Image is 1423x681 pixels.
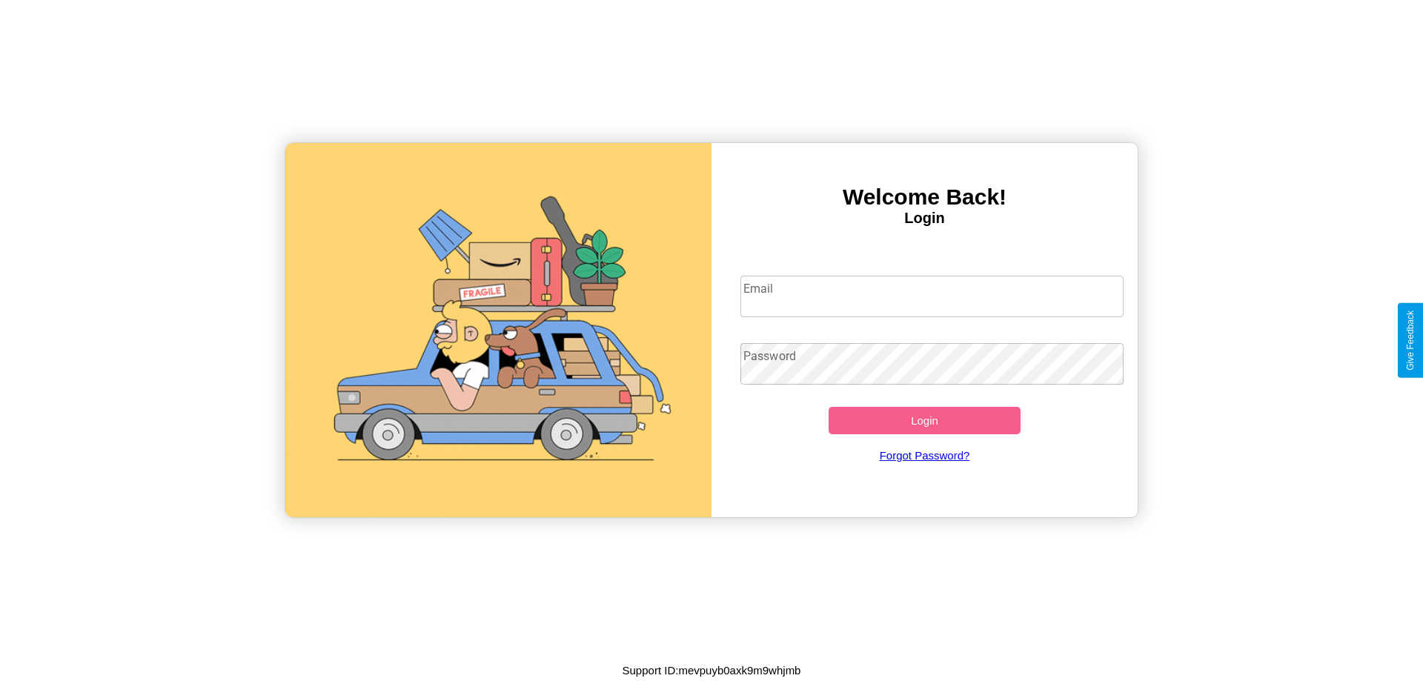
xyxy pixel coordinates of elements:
[711,185,1138,210] h3: Welcome Back!
[1405,310,1416,371] div: Give Feedback
[285,143,711,517] img: gif
[733,434,1117,476] a: Forgot Password?
[711,210,1138,227] h4: Login
[623,660,801,680] p: Support ID: mevpuyb0axk9m9whjmb
[829,407,1021,434] button: Login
